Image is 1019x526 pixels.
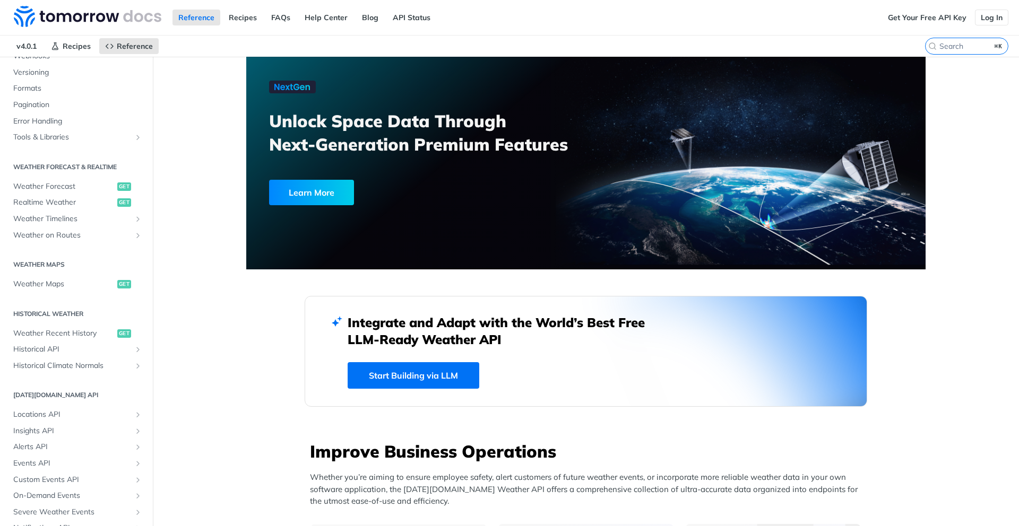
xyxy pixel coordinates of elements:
a: Reference [99,38,159,54]
h2: Weather Maps [8,260,145,269]
a: Tools & LibrariesShow subpages for Tools & Libraries [8,129,145,145]
span: Weather Recent History [13,328,115,339]
span: Locations API [13,409,131,420]
button: Show subpages for Severe Weather Events [134,508,142,516]
span: get [117,182,131,191]
p: Whether you’re aiming to ensure employee safety, alert customers of future weather events, or inc... [310,471,867,507]
a: Learn More [269,180,532,205]
a: Blog [356,10,384,25]
button: Show subpages for Events API [134,459,142,468]
span: On-Demand Events [13,490,131,501]
a: Locations APIShow subpages for Locations API [8,407,145,423]
a: Formats [8,81,145,97]
span: Severe Weather Events [13,507,131,518]
button: Show subpages for Weather on Routes [134,231,142,240]
span: Insights API [13,426,131,436]
a: Recipes [45,38,97,54]
div: Learn More [269,180,354,205]
button: Show subpages for Weather Timelines [134,215,142,223]
a: Get Your Free API Key [882,10,972,25]
a: Log In [975,10,1008,25]
kbd: ⌘K [992,41,1005,51]
span: Historical Climate Normals [13,361,131,371]
a: Versioning [8,65,145,81]
a: Events APIShow subpages for Events API [8,455,145,471]
button: Show subpages for On-Demand Events [134,492,142,500]
span: Formats [13,83,142,94]
span: get [117,329,131,338]
a: Start Building via LLM [348,362,479,389]
span: Weather Timelines [13,214,131,224]
a: FAQs [265,10,296,25]
a: Alerts APIShow subpages for Alerts API [8,439,145,455]
span: Weather Forecast [13,181,115,192]
button: Show subpages for Tools & Libraries [134,133,142,142]
span: Weather Maps [13,279,115,290]
svg: Search [928,42,937,50]
h2: Historical Weather [8,309,145,319]
a: Help Center [299,10,353,25]
h2: Integrate and Adapt with the World’s Best Free LLM-Ready Weather API [348,314,661,348]
button: Show subpages for Historical Climate Normals [134,362,142,370]
span: Recipes [63,41,91,51]
button: Show subpages for Alerts API [134,443,142,451]
a: Weather Mapsget [8,276,145,292]
a: Weather Recent Historyget [8,326,145,341]
span: get [117,198,131,207]
h3: Improve Business Operations [310,440,867,463]
span: Alerts API [13,442,131,452]
span: v4.0.1 [11,38,42,54]
span: get [117,280,131,288]
a: Weather on RoutesShow subpages for Weather on Routes [8,227,145,243]
button: Show subpages for Historical API [134,345,142,354]
span: Versioning [13,67,142,78]
span: Tools & Libraries [13,132,131,143]
h2: Weather Forecast & realtime [8,162,145,172]
a: Weather TimelinesShow subpages for Weather Timelines [8,211,145,227]
span: Historical API [13,344,131,355]
span: Pagination [13,100,142,110]
a: On-Demand EventsShow subpages for On-Demand Events [8,488,145,504]
h3: Unlock Space Data Through Next-Generation Premium Features [269,109,598,156]
a: Weather Forecastget [8,179,145,195]
a: Reference [172,10,220,25]
span: Realtime Weather [13,197,115,208]
img: NextGen [269,81,316,93]
a: Recipes [223,10,263,25]
img: Tomorrow.io Weather API Docs [14,6,161,27]
a: API Status [387,10,436,25]
a: Severe Weather EventsShow subpages for Severe Weather Events [8,504,145,520]
button: Show subpages for Insights API [134,427,142,435]
button: Show subpages for Locations API [134,410,142,419]
span: Weather on Routes [13,230,131,241]
span: Events API [13,458,131,469]
a: Custom Events APIShow subpages for Custom Events API [8,472,145,488]
span: Reference [117,41,153,51]
button: Show subpages for Custom Events API [134,476,142,484]
a: Error Handling [8,113,145,129]
a: Historical APIShow subpages for Historical API [8,341,145,357]
a: Historical Climate NormalsShow subpages for Historical Climate Normals [8,358,145,374]
a: Pagination [8,97,145,113]
a: Insights APIShow subpages for Insights API [8,423,145,439]
span: Custom Events API [13,475,131,485]
span: Error Handling [13,116,142,127]
h2: [DATE][DOMAIN_NAME] API [8,390,145,400]
a: Realtime Weatherget [8,195,145,211]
